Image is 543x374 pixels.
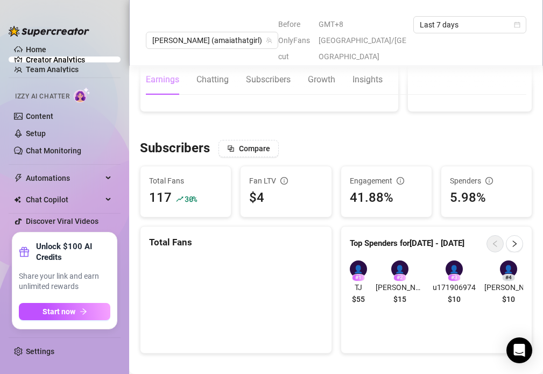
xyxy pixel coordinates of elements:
span: calendar [514,22,520,28]
div: # 2 [393,274,406,281]
div: 5.98% [450,188,523,208]
div: # 1 [352,274,365,281]
span: Last 7 days [420,17,520,33]
span: Share your link and earn unlimited rewards [19,271,110,292]
article: Top Spenders for [DATE] - [DATE] [350,237,464,250]
span: arrow-right [80,308,87,315]
span: info-circle [397,177,404,185]
span: Start now [43,307,75,316]
span: gift [19,246,30,257]
a: Creator Analytics [26,51,112,68]
img: Chat Copilot [14,196,21,203]
a: Setup [26,129,46,138]
span: rise [176,195,184,203]
span: GMT+8 [GEOGRAPHIC_DATA]/[GEOGRAPHIC_DATA] [319,16,407,65]
span: [PERSON_NAME] [484,281,533,293]
div: Open Intercom Messenger [506,337,532,363]
div: Total Fans [149,235,323,250]
a: Discover Viral Videos [26,217,98,225]
span: Chat Copilot [26,191,102,208]
div: Growth [308,73,335,86]
span: thunderbolt [14,174,23,182]
span: info-circle [485,177,493,185]
div: Subscribers [246,73,291,86]
span: Automations [26,170,102,187]
div: Chatting [196,73,229,86]
div: Spenders [450,175,523,187]
span: right [511,240,518,248]
a: Team Analytics [26,65,79,74]
span: $10 [502,293,515,305]
span: [PERSON_NAME] | Logistics ([PERSON_NAME]) | [US_STATE] | 25 [376,281,424,293]
span: Total Fans [149,175,222,187]
span: $10 [448,293,461,305]
span: team [266,37,272,44]
div: Earnings [146,73,179,86]
button: Start nowarrow-right [19,303,110,320]
h3: Subscribers [140,140,210,157]
strong: Unlock $100 AI Credits [36,241,110,263]
span: Compare [239,144,270,153]
a: Content [26,112,53,121]
span: $15 [393,293,406,305]
span: u171906974 [433,281,476,293]
img: logo-BBDzfeDw.svg [9,26,89,37]
a: Home [26,45,46,54]
div: 41.88% [350,188,423,208]
span: Amaia (amaiathatgirl) [152,32,272,48]
span: $55 [352,293,365,305]
span: info-circle [280,177,288,185]
div: # 4 [502,274,515,281]
div: $4 [249,188,322,208]
button: Compare [218,140,279,157]
span: TJ [350,281,367,293]
div: Fan LTV [249,175,322,187]
img: AI Chatter [74,87,90,103]
div: 👤 [446,260,463,278]
a: Chat Monitoring [26,146,81,155]
div: # 3 [448,274,461,281]
a: Settings [26,347,54,356]
span: block [227,145,235,152]
span: Izzy AI Chatter [15,91,69,102]
div: 👤 [350,260,367,278]
div: 117 [149,188,172,208]
div: Engagement [350,175,423,187]
span: 30 % [185,194,197,204]
div: Insights [352,73,383,86]
div: 👤 [391,260,408,278]
span: Before OnlyFans cut [278,16,312,65]
div: 👤 [500,260,517,278]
